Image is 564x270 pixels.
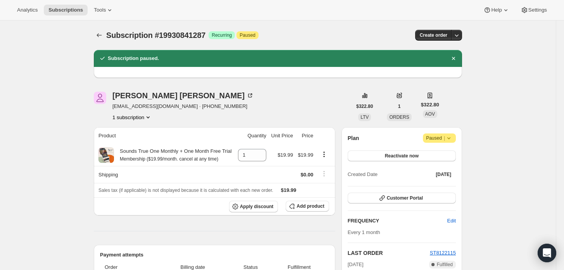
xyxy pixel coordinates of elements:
span: Help [491,7,502,13]
span: Apply discount [240,203,274,210]
th: Price [295,127,316,144]
button: [DATE] [431,169,456,180]
span: $19.99 [278,152,293,158]
span: Subscription #19930841287 [106,31,205,39]
span: Create order [420,32,447,38]
span: Tools [94,7,106,13]
button: Tools [89,5,118,15]
h2: Plan [348,134,359,142]
a: ST8122115 [430,250,456,256]
span: LTV [360,114,369,120]
span: Every 1 month [348,229,380,235]
span: Created Date [348,171,378,178]
span: [DATE] [348,261,364,268]
span: $0.00 [301,172,314,178]
span: Subscriptions [48,7,83,13]
span: $322.80 [356,103,373,109]
span: Fulfilled [437,261,453,268]
span: Ann Hazen [94,92,106,104]
span: Edit [447,217,456,225]
button: Customer Portal [348,193,456,203]
span: ORDERS [389,114,409,120]
span: Paused [240,32,255,38]
button: Analytics [12,5,42,15]
span: $19.99 [281,187,297,193]
span: $322.80 [421,101,439,109]
img: product img [98,147,114,163]
span: AOV [425,111,435,117]
small: Membership ($19.99/month. cancel at any time) [120,156,218,162]
span: Paused [426,134,453,142]
span: Recurring [212,32,232,38]
button: $322.80 [352,101,378,112]
span: Reactivate now [385,153,419,159]
th: Unit Price [269,127,295,144]
span: Add product [297,203,324,209]
button: Add product [286,201,329,212]
span: [DATE] [436,171,451,178]
button: ST8122115 [430,249,456,257]
button: Subscriptions [94,30,105,41]
button: Settings [516,5,552,15]
th: Product [94,127,235,144]
button: Help [479,5,514,15]
span: Customer Portal [387,195,423,201]
span: 1 [398,103,401,109]
button: Shipping actions [318,169,330,178]
button: Apply discount [229,201,278,212]
button: Subscriptions [44,5,88,15]
span: Settings [528,7,547,13]
th: Shipping [94,166,235,183]
th: Quantity [235,127,269,144]
span: Analytics [17,7,38,13]
button: Product actions [112,113,152,121]
h2: Payment attempts [100,251,329,259]
span: | [444,135,445,141]
div: [PERSON_NAME] [PERSON_NAME] [112,92,254,99]
h2: Subscription paused. [108,55,159,62]
button: Create order [415,30,452,41]
h2: LAST ORDER [348,249,430,257]
span: [EMAIL_ADDRESS][DOMAIN_NAME] · [PHONE_NUMBER] [112,103,254,110]
button: Edit [443,215,461,227]
span: $19.99 [298,152,313,158]
div: Open Intercom Messenger [538,244,556,262]
button: Dismiss notification [448,53,459,64]
div: Sounds True One Monthly + One Month Free Trial [114,147,232,163]
span: Sales tax (if applicable) is not displayed because it is calculated with each new order. [98,188,273,193]
button: Product actions [318,150,330,159]
h2: FREQUENCY [348,217,447,225]
button: 1 [393,101,405,112]
button: Reactivate now [348,150,456,161]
